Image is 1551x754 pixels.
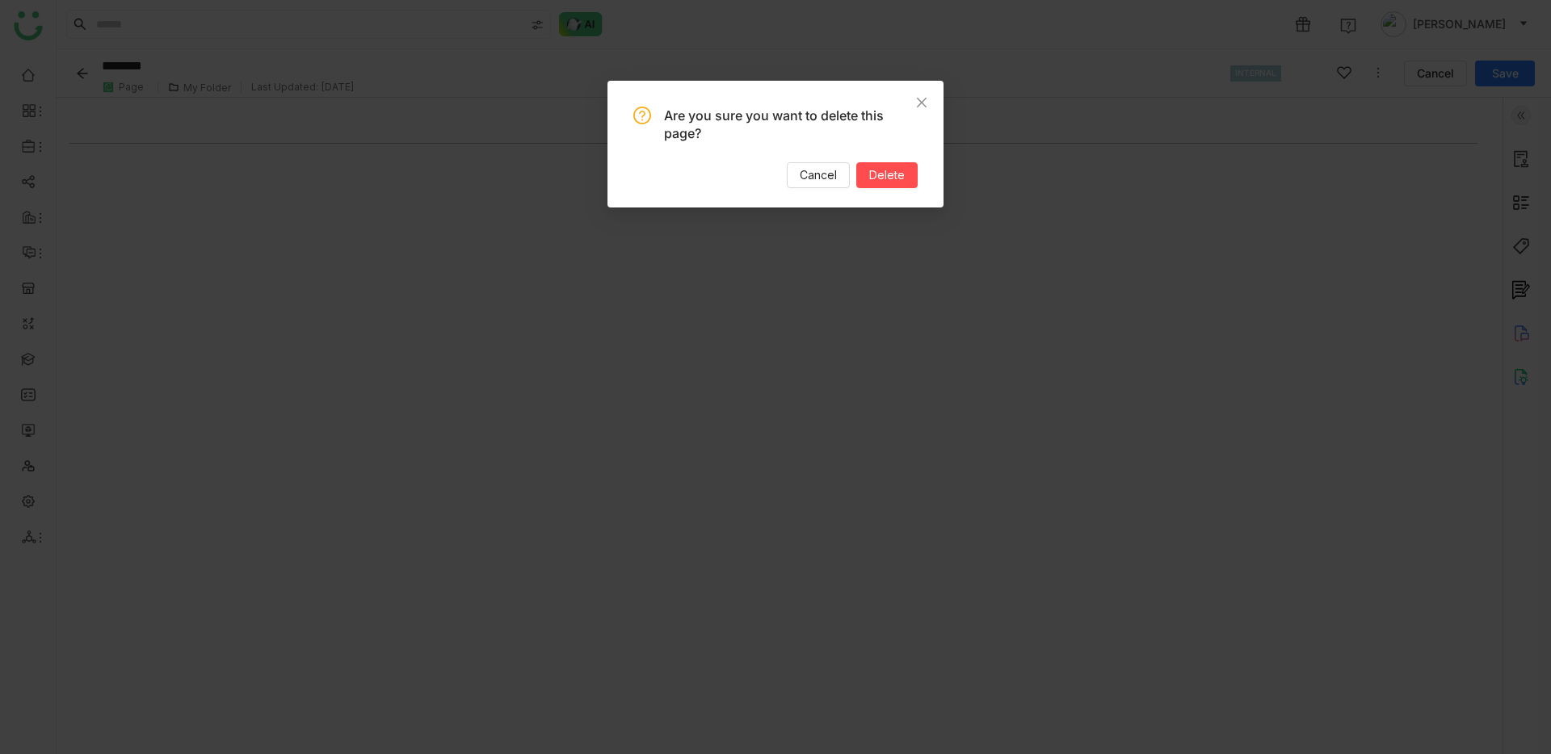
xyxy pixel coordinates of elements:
[787,162,850,188] button: Cancel
[664,107,884,141] span: Are you sure you want to delete this page?
[856,162,918,188] button: Delete
[900,81,944,124] button: Close
[800,166,837,184] span: Cancel
[869,166,905,184] span: Delete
